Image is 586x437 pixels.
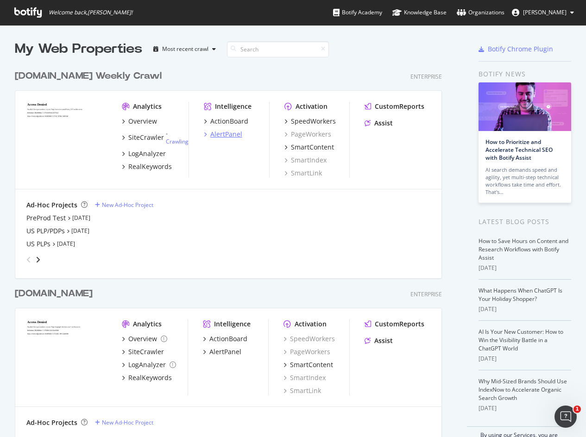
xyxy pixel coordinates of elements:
[26,319,107,384] img: levipilot.com
[166,130,189,145] div: -
[284,386,321,395] a: SmartLink
[365,102,424,111] a: CustomReports
[122,149,166,158] a: LogAnalyzer
[128,162,172,171] div: RealKeywords
[102,418,153,426] div: New Ad-Hoc Project
[523,8,567,16] span: Eric Brekher
[410,290,442,298] div: Enterprise
[128,360,166,369] div: LogAnalyzer
[284,169,322,178] div: SmartLink
[128,149,166,158] div: LogAnalyzer
[15,69,162,83] div: [DOMAIN_NAME] Weekly Crawl
[284,373,326,382] div: SmartIndex
[333,8,382,17] div: Botify Academy
[227,41,329,57] input: Search
[26,102,107,166] img: Levi.com
[122,334,167,343] a: Overview
[128,373,172,382] div: RealKeywords
[122,130,189,145] a: SiteCrawler- Crawling
[479,305,571,313] div: [DATE]
[479,377,567,402] a: Why Mid-Sized Brands Should Use IndexNow to Accelerate Organic Search Growth
[296,102,328,111] div: Activation
[291,117,336,126] div: SpeedWorkers
[479,404,571,412] div: [DATE]
[15,287,93,300] div: [DOMAIN_NAME]
[128,133,164,142] div: SiteCrawler
[485,138,553,162] a: How to Prioritize and Accelerate Technical SEO with Botify Assist
[150,42,220,56] button: Most recent crawl
[479,264,571,272] div: [DATE]
[284,156,327,165] a: SmartIndex
[102,201,153,209] div: New Ad-Hoc Project
[479,355,571,363] div: [DATE]
[375,102,424,111] div: CustomReports
[26,418,77,427] div: Ad-Hoc Projects
[284,117,336,126] a: SpeedWorkers
[479,328,563,352] a: AI Is Your New Customer: How to Win the Visibility Battle in a ChatGPT World
[122,360,176,369] a: LogAnalyzer
[122,117,157,126] a: Overview
[72,214,90,222] a: [DATE]
[204,130,242,139] a: AlertPanel
[209,334,247,343] div: ActionBoard
[26,213,66,223] a: PreProd Test
[295,319,327,329] div: Activation
[284,334,335,343] a: SpeedWorkers
[479,237,568,262] a: How to Save Hours on Content and Research Workflows with Botify Assist
[204,117,248,126] a: ActionBoard
[365,319,424,329] a: CustomReports
[128,117,157,126] div: Overview
[162,46,208,52] div: Most recent crawl
[214,319,251,329] div: Intelligence
[215,102,252,111] div: Intelligence
[374,336,393,345] div: Assist
[122,347,164,356] a: SiteCrawler
[203,334,247,343] a: ActionBoard
[210,130,242,139] div: AlertPanel
[375,319,424,329] div: CustomReports
[15,69,165,83] a: [DOMAIN_NAME] Weekly Crawl
[209,347,241,356] div: AlertPanel
[410,73,442,81] div: Enterprise
[122,373,172,382] a: RealKeywords
[35,255,41,264] div: angle-right
[15,40,142,58] div: My Web Properties
[210,117,248,126] div: ActionBoard
[392,8,447,17] div: Knowledge Base
[290,360,333,369] div: SmartContent
[71,227,89,235] a: [DATE]
[133,102,162,111] div: Analytics
[365,336,393,345] a: Assist
[133,319,162,329] div: Analytics
[488,44,553,54] div: Botify Chrome Plugin
[554,406,577,428] iframe: Intercom live chat
[284,143,334,152] a: SmartContent
[573,406,581,413] span: 1
[284,360,333,369] a: SmartContent
[479,217,571,227] div: Latest Blog Posts
[284,347,330,356] div: PageWorkers
[479,82,571,131] img: How to Prioritize and Accelerate Technical SEO with Botify Assist
[57,240,75,248] a: [DATE]
[374,119,393,128] div: Assist
[485,166,564,196] div: AI search demands speed and agility, yet multi-step technical workflows take time and effort. Tha...
[128,334,157,343] div: Overview
[365,119,393,128] a: Assist
[284,130,331,139] a: PageWorkers
[291,143,334,152] div: SmartContent
[26,226,65,236] div: US PLP/PDPs
[504,5,581,20] button: [PERSON_NAME]
[15,287,96,300] a: [DOMAIN_NAME]
[203,347,241,356] a: AlertPanel
[95,418,153,426] a: New Ad-Hoc Project
[122,162,172,171] a: RealKeywords
[128,347,164,356] div: SiteCrawler
[23,252,35,267] div: angle-left
[26,239,50,249] a: US PLPs
[479,44,553,54] a: Botify Chrome Plugin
